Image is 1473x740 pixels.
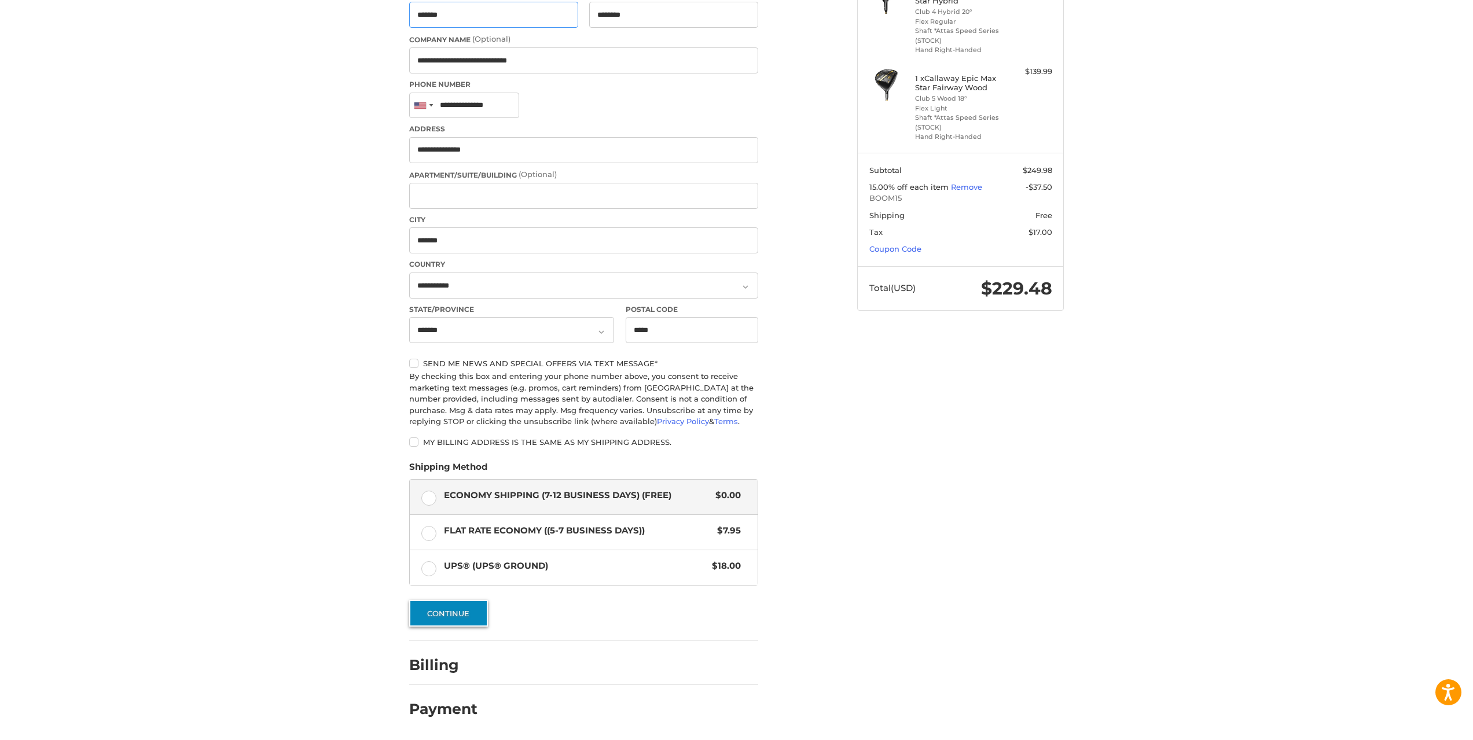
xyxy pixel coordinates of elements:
h2: Payment [409,700,477,718]
label: Address [409,124,758,134]
li: Hand Right-Handed [915,45,1004,55]
span: Subtotal [869,165,902,175]
label: Send me news and special offers via text message* [409,359,758,368]
li: Flex Regular [915,17,1004,27]
span: $249.98 [1023,165,1052,175]
label: Phone Number [409,79,758,90]
label: My billing address is the same as my shipping address. [409,437,758,447]
li: Shaft *Attas Speed Series (STOCK) [915,26,1004,45]
small: (Optional) [519,170,557,179]
button: Continue [409,600,488,627]
span: $7.95 [711,524,741,537]
span: Economy Shipping (7-12 Business Days) (Free) [444,489,710,502]
label: Apartment/Suite/Building [409,169,758,181]
span: Flat Rate Economy ((5-7 Business Days)) [444,524,712,537]
span: Shipping [869,211,905,220]
li: Shaft *Attas Speed Series (STOCK) [915,113,1004,132]
span: $17.00 [1028,227,1052,237]
span: $229.48 [981,278,1052,299]
a: Remove [951,182,982,192]
label: Postal Code [626,304,759,315]
label: Company Name [409,34,758,45]
span: 15.00% off each item [869,182,951,192]
h2: Billing [409,656,477,674]
span: -$37.50 [1026,182,1052,192]
a: Coupon Code [869,244,921,253]
label: Country [409,259,758,270]
a: Privacy Policy [657,417,709,426]
span: Tax [869,227,883,237]
h4: 1 x Callaway Epic Max Star Fairway Wood [915,73,1004,93]
legend: Shipping Method [409,461,487,479]
span: BOOM15 [869,193,1052,204]
span: $0.00 [710,489,741,502]
small: (Optional) [472,34,510,43]
li: Club 5 Wood 18° [915,94,1004,104]
label: City [409,215,758,225]
div: By checking this box and entering your phone number above, you consent to receive marketing text ... [409,371,758,428]
label: State/Province [409,304,614,315]
span: Total (USD) [869,282,916,293]
li: Club 4 Hybrid 20° [915,7,1004,17]
li: Hand Right-Handed [915,132,1004,142]
div: United States: +1 [410,93,436,118]
a: Terms [714,417,738,426]
div: $139.99 [1007,66,1052,78]
li: Flex Light [915,104,1004,113]
span: Free [1035,211,1052,220]
iframe: Google Customer Reviews [1378,709,1473,740]
span: UPS® (UPS® Ground) [444,559,707,573]
span: $18.00 [706,559,741,573]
